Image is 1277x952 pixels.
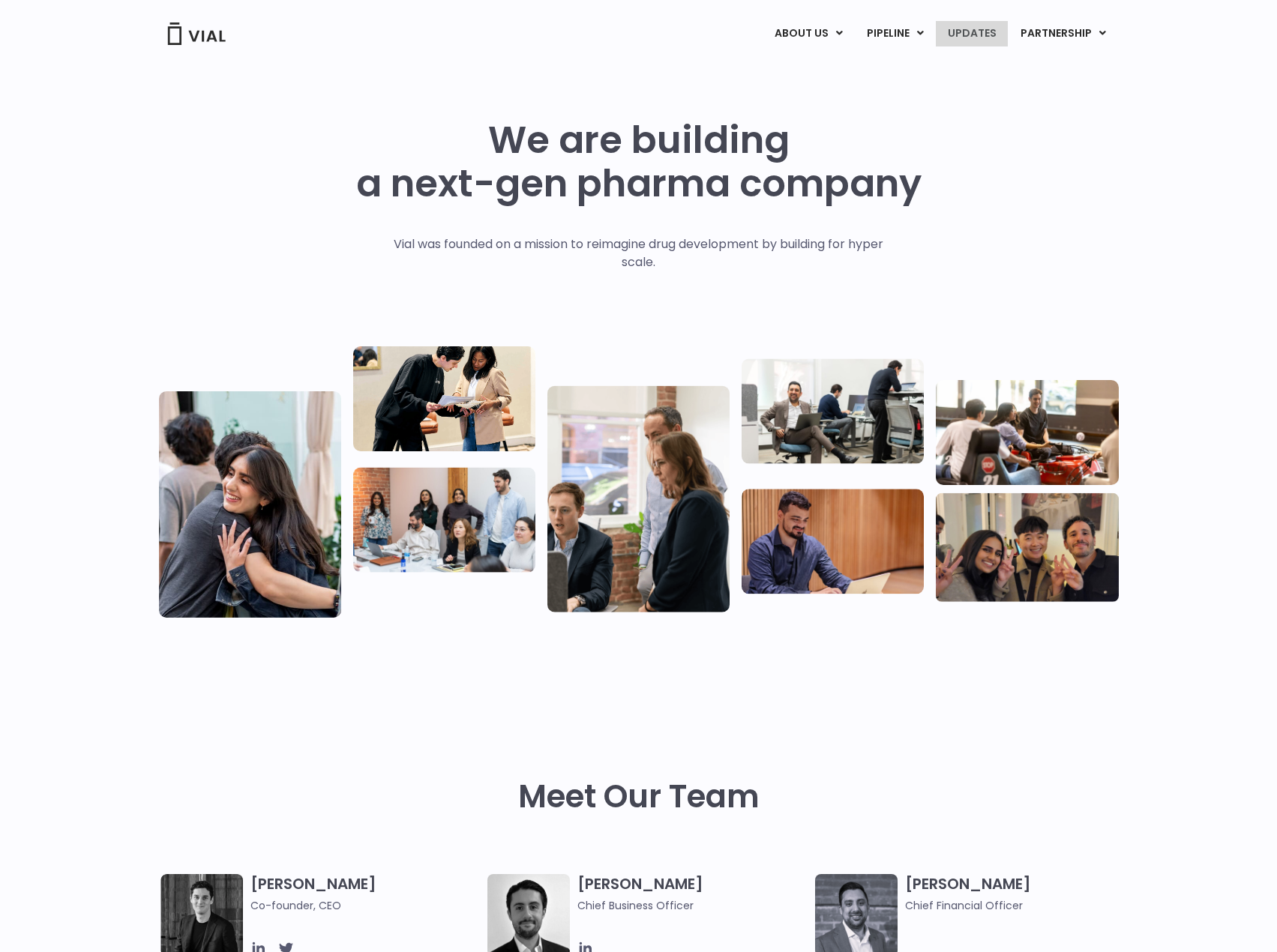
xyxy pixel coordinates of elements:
[742,489,924,594] img: Man working at a computer
[936,21,1008,46] a: UPDATES
[905,874,1135,914] h3: [PERSON_NAME]
[353,467,535,572] img: Eight people standing and sitting in an office
[159,391,341,617] img: Vial Life
[936,380,1118,485] img: Group of people playing whirlyball
[763,21,854,46] a: ABOUT USMenu Toggle
[250,874,481,914] h3: [PERSON_NAME]
[356,118,922,205] h1: We are building a next-gen pharma company
[250,897,481,914] span: Co-founder, CEO
[577,897,808,914] span: Chief Business Officer
[378,235,899,271] p: Vial was founded on a mission to reimagine drug development by building for hyper scale.
[855,21,935,46] a: PIPELINEMenu Toggle
[518,779,760,815] h2: Meet Our Team
[742,358,924,463] img: Three people working in an office
[577,874,808,914] h3: [PERSON_NAME]
[936,492,1118,601] img: Group of 3 people smiling holding up the peace sign
[1009,21,1118,46] a: PARTNERSHIPMenu Toggle
[547,385,730,612] img: Group of three people standing around a computer looking at the screen
[166,22,226,45] img: Vial Logo
[905,897,1135,914] span: Chief Financial Officer
[353,346,535,451] img: Two people looking at a paper talking.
